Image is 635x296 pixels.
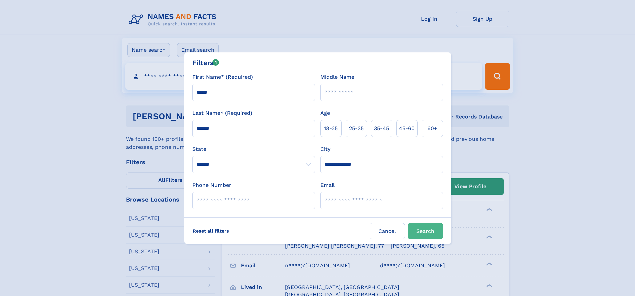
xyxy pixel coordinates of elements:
div: Filters [192,58,219,68]
span: 35‑45 [374,124,389,132]
label: Cancel [370,223,405,239]
label: Middle Name [320,73,354,81]
label: State [192,145,315,153]
label: Phone Number [192,181,231,189]
label: Last Name* (Required) [192,109,252,117]
label: First Name* (Required) [192,73,253,81]
button: Search [408,223,443,239]
label: City [320,145,330,153]
span: 45‑60 [399,124,415,132]
span: 60+ [427,124,437,132]
span: 25‑35 [349,124,364,132]
label: Email [320,181,335,189]
label: Reset all filters [188,223,233,239]
label: Age [320,109,330,117]
span: 18‑25 [324,124,338,132]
